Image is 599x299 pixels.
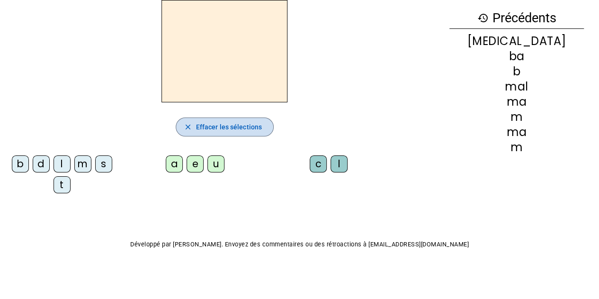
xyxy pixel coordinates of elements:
div: e [187,155,204,172]
button: Effacer les sélections [176,118,274,136]
p: Développé par [PERSON_NAME]. Envoyez des commentaires ou des rétroactions à [EMAIL_ADDRESS][DOMAI... [8,239,591,250]
div: s [95,155,112,172]
div: ma [449,127,584,138]
span: Effacer les sélections [196,121,262,133]
div: t [54,176,71,193]
div: mal [449,81,584,92]
div: u [207,155,224,172]
div: l [54,155,71,172]
div: b [12,155,29,172]
div: m [449,111,584,123]
div: c [310,155,327,172]
div: [MEDICAL_DATA] [449,36,584,47]
div: l [331,155,348,172]
div: b [449,66,584,77]
div: d [33,155,50,172]
div: ba [449,51,584,62]
h3: Précédents [449,8,584,29]
mat-icon: close [184,123,192,131]
mat-icon: history [477,12,488,24]
div: m [74,155,91,172]
div: m [449,142,584,153]
div: a [166,155,183,172]
div: ma [449,96,584,108]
